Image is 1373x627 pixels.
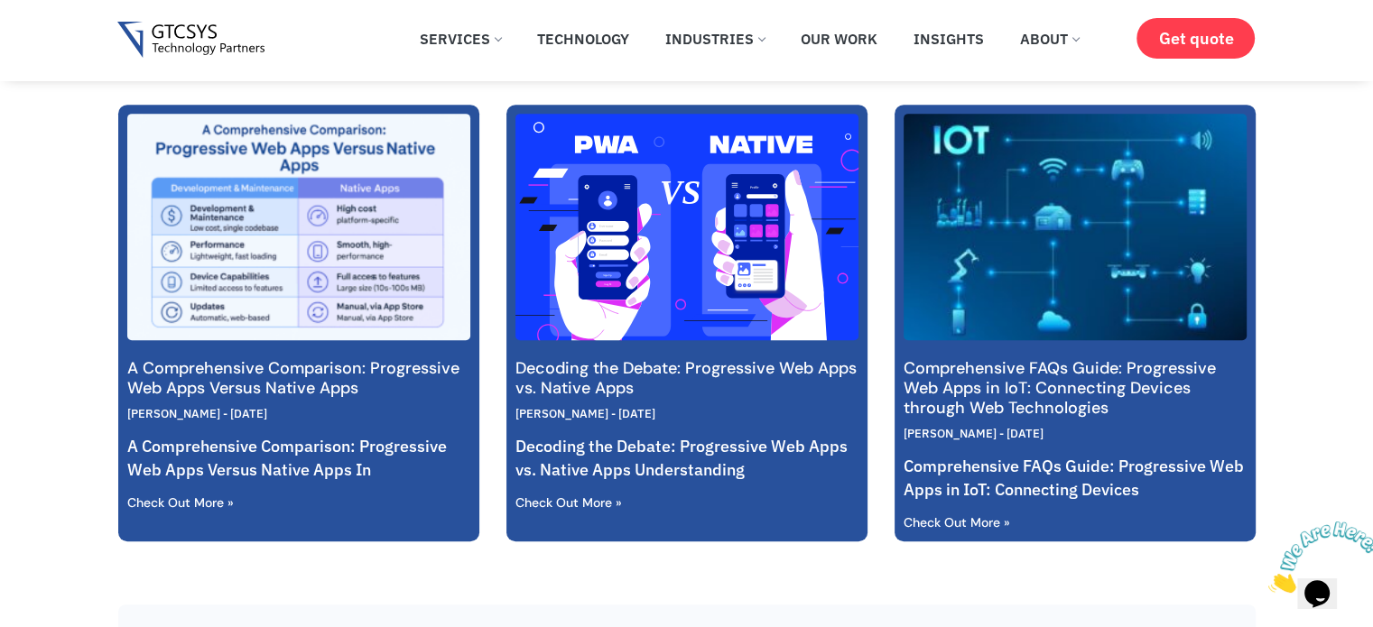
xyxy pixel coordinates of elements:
a: A Comprehensive Comparison: Progressive Web Apps Versus Native Apps [127,357,459,399]
a: Our Work [787,19,891,59]
p: Comprehensive FAQs Guide: Progressive Web Apps in IoT: Connecting Devices [904,455,1247,502]
span: [DATE] [223,406,267,421]
a: Progressive Web Apps vs. Native Apps [515,114,858,340]
iframe: chat widget [1261,514,1373,600]
a: Comprehensive FAQs Guide: Progressive Web Apps in IoT: Connecting Devices through Web Technologies [904,357,1216,419]
p: A Comprehensive Comparison: Progressive Web Apps Versus Native Apps In [127,435,470,482]
span: [PERSON_NAME] [904,426,997,441]
a: Insights [900,19,997,59]
a: Get quote [1136,18,1255,59]
img: Progressive Web Apps vs. Native Apps [513,93,859,361]
span: Get quote [1158,29,1233,48]
a: About [1007,19,1092,59]
img: A Comprehensive Comparison [125,111,471,342]
a: Read more about A Comprehensive Comparison: Progressive Web Apps Versus Native Apps [127,494,234,511]
a: Services [406,19,515,59]
a: A Comprehensive Comparison [127,114,470,340]
a: Industries [652,19,778,59]
p: Decoding the Debate: Progressive Web Apps vs. Native Apps Understanding [515,435,858,482]
a: Read more about Comprehensive FAQs Guide: Progressive Web Apps in IoT: Connecting Devices through... [904,514,1010,530]
span: [DATE] [611,406,655,421]
span: [PERSON_NAME] [127,406,220,421]
a: Technology [524,19,643,59]
img: IOT [901,104,1248,348]
a: IOT [904,114,1247,340]
a: Read more about Decoding the Debate: Progressive Web Apps vs. Native Apps [515,494,622,511]
img: Chat attention grabber [7,7,119,78]
span: [PERSON_NAME] [515,406,608,421]
a: Decoding the Debate: Progressive Web Apps vs. Native Apps [515,357,857,399]
span: [DATE] [999,426,1044,441]
img: Gtcsys logo [117,22,264,59]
